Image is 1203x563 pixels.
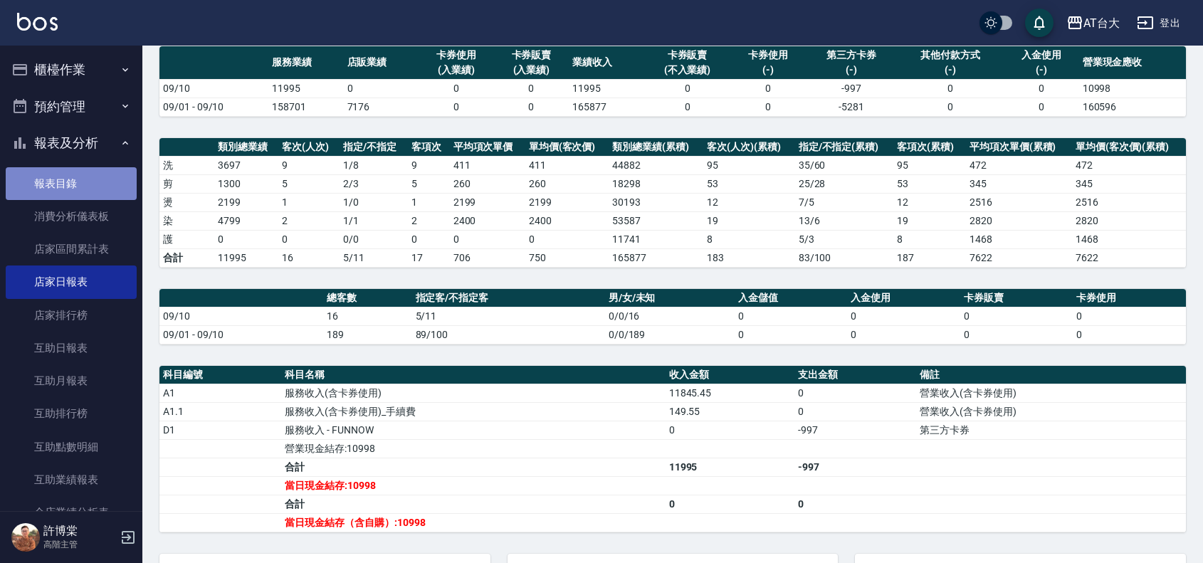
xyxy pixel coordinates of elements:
td: 0 [847,325,960,344]
td: 1 [278,193,340,211]
div: 第三方卡券 [809,48,893,63]
td: 洗 [159,156,214,174]
td: 1 / 0 [340,193,408,211]
th: 入金儲值 [735,289,847,307]
div: 其他付款方式 [900,48,1000,63]
td: 95 [893,156,966,174]
td: 183 [703,248,795,267]
td: 706 [450,248,525,267]
th: 備註 [916,366,1186,384]
td: 10998 [1079,79,1186,98]
td: 服務收入 - FUNNOW [281,421,665,439]
td: 2820 [966,211,1072,230]
th: 店販業績 [344,46,419,80]
td: 0/0/189 [605,325,735,344]
a: 消費分析儀表板 [6,200,137,233]
div: (-) [1007,63,1076,78]
button: 登出 [1131,10,1186,36]
td: 7176 [344,98,419,116]
td: 11995 [666,458,794,476]
td: 0/0/16 [605,307,735,325]
td: 09/10 [159,307,323,325]
td: 4799 [214,211,278,230]
td: 19 [893,211,966,230]
td: 0 [794,495,916,513]
td: 260 [525,174,609,193]
td: 2400 [525,211,609,230]
td: 1300 [214,174,278,193]
img: Logo [17,13,58,31]
td: 5 [278,174,340,193]
th: 類別總業績(累積) [609,138,703,157]
td: 165877 [609,248,703,267]
td: 7 / 5 [795,193,894,211]
th: 業績收入 [569,46,644,80]
td: -997 [794,458,916,476]
td: 0 [278,230,340,248]
td: 1 / 8 [340,156,408,174]
td: 16 [323,307,412,325]
th: 平均項次單價(累積) [966,138,1072,157]
div: 卡券販賣 [498,48,566,63]
td: 411 [450,156,525,174]
td: 3697 [214,156,278,174]
td: 8 [703,230,795,248]
td: 11995 [214,248,278,267]
button: 預約管理 [6,88,137,125]
td: 2199 [525,193,609,211]
td: 09/10 [159,79,268,98]
div: (不入業績) [648,63,727,78]
td: 0 [735,325,847,344]
td: 53 [703,174,795,193]
td: 服務收入(含卡券使用) [281,384,665,402]
td: 服務收入(含卡券使用)_手續費 [281,402,665,421]
td: 189 [323,325,412,344]
td: 2199 [450,193,525,211]
td: 165877 [569,98,644,116]
td: 0 [847,307,960,325]
td: 0 [666,421,794,439]
table: a dense table [159,366,1186,532]
td: 187 [893,248,966,267]
div: (入業績) [422,63,490,78]
button: 櫃檯作業 [6,51,137,88]
button: 報表及分析 [6,125,137,162]
td: 11845.45 [666,384,794,402]
td: 17 [408,248,450,267]
td: 0 [408,230,450,248]
td: 2 [278,211,340,230]
td: 剪 [159,174,214,193]
div: 卡券販賣 [648,48,727,63]
td: 合計 [281,495,665,513]
td: 1468 [966,230,1072,248]
td: 0 [419,98,494,116]
td: -997 [806,79,897,98]
th: 總客數 [323,289,412,307]
a: 互助日報表 [6,332,137,364]
td: 合計 [159,248,214,267]
td: 9 [408,156,450,174]
td: 0 [1073,325,1186,344]
td: 09/01 - 09/10 [159,325,323,344]
th: 單均價(客次價) [525,138,609,157]
td: 5 / 3 [795,230,894,248]
td: 1 [408,193,450,211]
td: 160596 [1079,98,1186,116]
th: 客次(人次) [278,138,340,157]
th: 服務業績 [268,46,344,80]
td: 染 [159,211,214,230]
td: 2516 [966,193,1072,211]
td: 第三方卡券 [916,421,1186,439]
h5: 許博棠 [43,524,116,538]
a: 報表目錄 [6,167,137,200]
th: 客次(人次)(累積) [703,138,795,157]
td: 2 [408,211,450,230]
td: 營業收入(含卡券使用) [916,384,1186,402]
td: 44882 [609,156,703,174]
td: 2516 [1072,193,1186,211]
td: 12 [893,193,966,211]
td: 2199 [214,193,278,211]
a: 店家區間累計表 [6,233,137,265]
td: 2400 [450,211,525,230]
td: 1 / 1 [340,211,408,230]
